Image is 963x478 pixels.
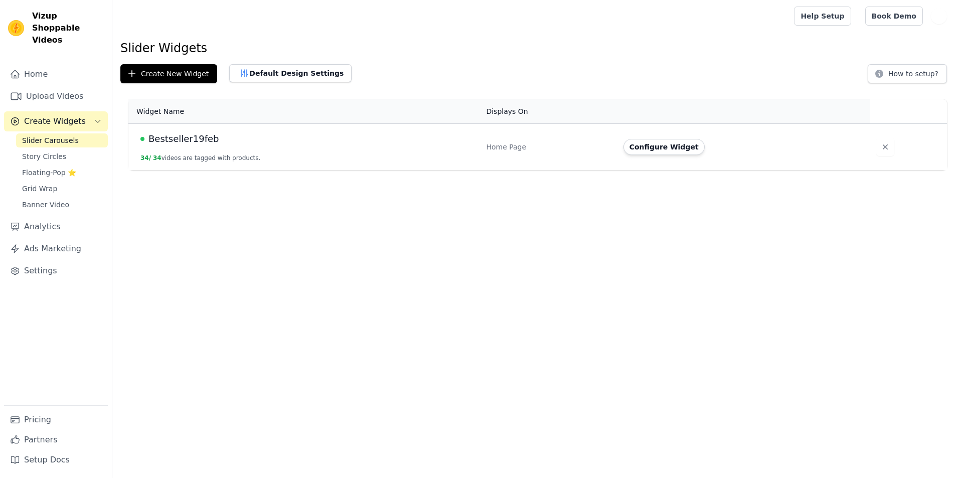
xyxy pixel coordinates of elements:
[16,166,108,180] a: Floating-Pop ⭐
[623,139,705,155] button: Configure Widget
[229,64,352,82] button: Default Design Settings
[22,184,57,194] span: Grid Wrap
[4,239,108,259] a: Ads Marketing
[153,154,162,162] span: 34
[16,149,108,164] a: Story Circles
[868,71,947,81] a: How to setup?
[4,261,108,281] a: Settings
[16,133,108,147] a: Slider Carousels
[4,450,108,470] a: Setup Docs
[140,154,151,162] span: 34 /
[120,40,955,56] h1: Slider Widgets
[22,151,66,162] span: Story Circles
[16,198,108,212] a: Banner Video
[120,64,217,83] button: Create New Widget
[865,7,923,26] a: Book Demo
[140,154,260,162] button: 34/ 34videos are tagged with products.
[22,200,69,210] span: Banner Video
[876,138,894,156] button: Delete widget
[32,10,104,46] span: Vizup Shoppable Videos
[4,86,108,106] a: Upload Videos
[22,135,79,145] span: Slider Carousels
[4,64,108,84] a: Home
[148,132,219,146] span: Bestseller19feb
[794,7,851,26] a: Help Setup
[4,430,108,450] a: Partners
[140,137,144,141] span: Live Published
[4,410,108,430] a: Pricing
[486,142,611,152] div: Home Page
[480,99,617,124] th: Displays On
[22,168,76,178] span: Floating-Pop ⭐
[8,20,24,36] img: Vizup
[16,182,108,196] a: Grid Wrap
[24,115,86,127] span: Create Widgets
[868,64,947,83] button: How to setup?
[128,99,480,124] th: Widget Name
[4,217,108,237] a: Analytics
[4,111,108,131] button: Create Widgets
